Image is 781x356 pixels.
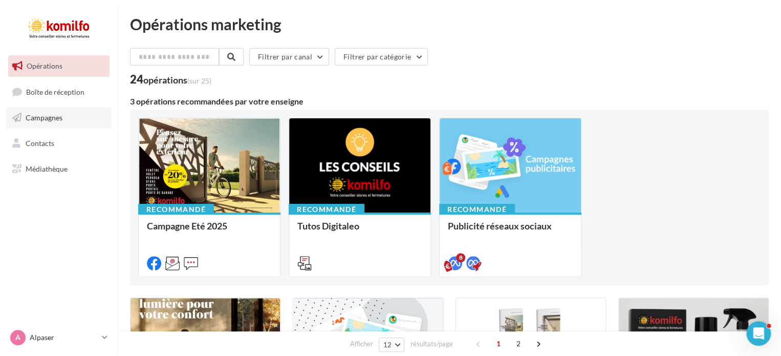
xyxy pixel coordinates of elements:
span: Médiathèque [26,164,68,173]
span: Opérations [27,61,62,70]
span: Tutos Digitaleo [297,220,359,232]
iframe: Intercom live chat [746,321,771,346]
div: 8 [456,253,465,262]
span: 12 [383,341,392,349]
div: Recommandé [289,204,364,215]
span: résultats/page [410,339,452,349]
button: Filtrer par canal [249,48,329,66]
span: Campagnes [26,113,62,122]
span: Contacts [26,139,54,148]
span: 2 [510,336,527,352]
a: Campagnes [6,107,112,129]
a: Contacts [6,133,112,154]
span: Campagne Eté 2025 [147,220,227,232]
div: 24 [130,74,211,85]
a: A Alpaser [8,328,110,347]
span: Boîte de réception [26,87,84,96]
span: Afficher [350,339,373,349]
span: Publicité réseaux sociaux [448,220,552,232]
span: A [15,332,20,343]
a: Médiathèque [6,158,112,180]
div: Recommandé [138,204,214,215]
p: Alpaser [30,332,98,343]
a: Opérations [6,55,112,77]
span: 1 [490,336,507,352]
a: Boîte de réception [6,81,112,103]
button: Filtrer par catégorie [335,48,428,66]
div: Recommandé [439,204,515,215]
button: 12 [379,338,405,352]
div: opérations [143,75,211,85]
div: 3 opérations recommandées par votre enseigne [130,97,769,106]
div: Opérations marketing [130,16,769,32]
span: (sur 25) [187,76,211,85]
